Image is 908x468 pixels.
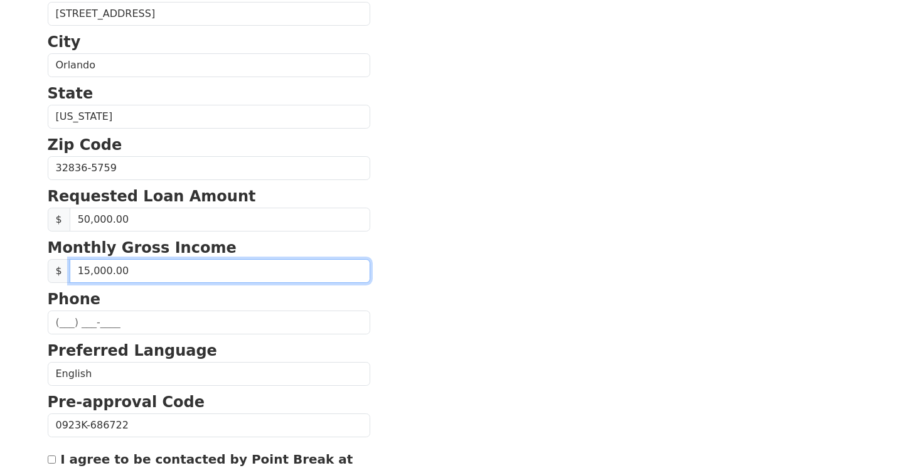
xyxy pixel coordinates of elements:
[48,85,93,102] strong: State
[48,53,370,77] input: City
[48,290,101,308] strong: Phone
[48,393,205,411] strong: Pre-approval Code
[48,208,70,231] span: $
[48,259,70,283] span: $
[48,413,370,437] input: Pre-approval Code
[48,188,256,205] strong: Requested Loan Amount
[48,237,370,259] p: Monthly Gross Income
[70,259,370,283] input: 0.00
[48,2,370,26] input: Street Address
[48,311,370,334] input: (___) ___-____
[48,136,122,154] strong: Zip Code
[48,342,217,359] strong: Preferred Language
[48,33,81,51] strong: City
[70,208,370,231] input: Requested Loan Amount
[48,156,370,180] input: Zip Code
